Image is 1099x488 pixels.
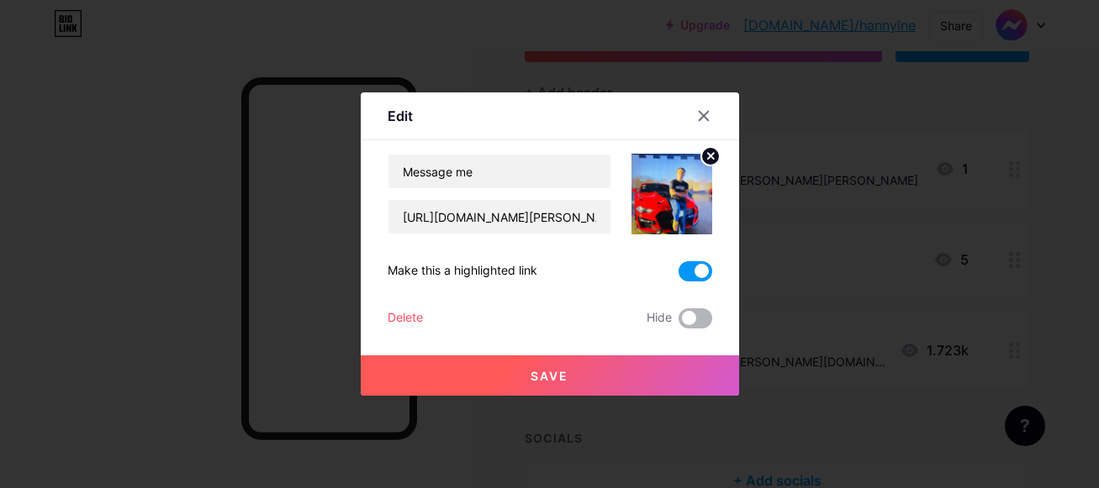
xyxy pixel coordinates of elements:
[388,155,610,188] input: Title
[647,308,672,328] span: Hide
[388,261,537,281] div: Make this a highlighted link
[388,308,423,328] div: Delete
[531,369,568,383] span: Save
[388,200,610,234] input: URL
[631,154,712,234] img: link_thumbnail
[388,106,413,126] div: Edit
[361,355,739,396] button: Save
